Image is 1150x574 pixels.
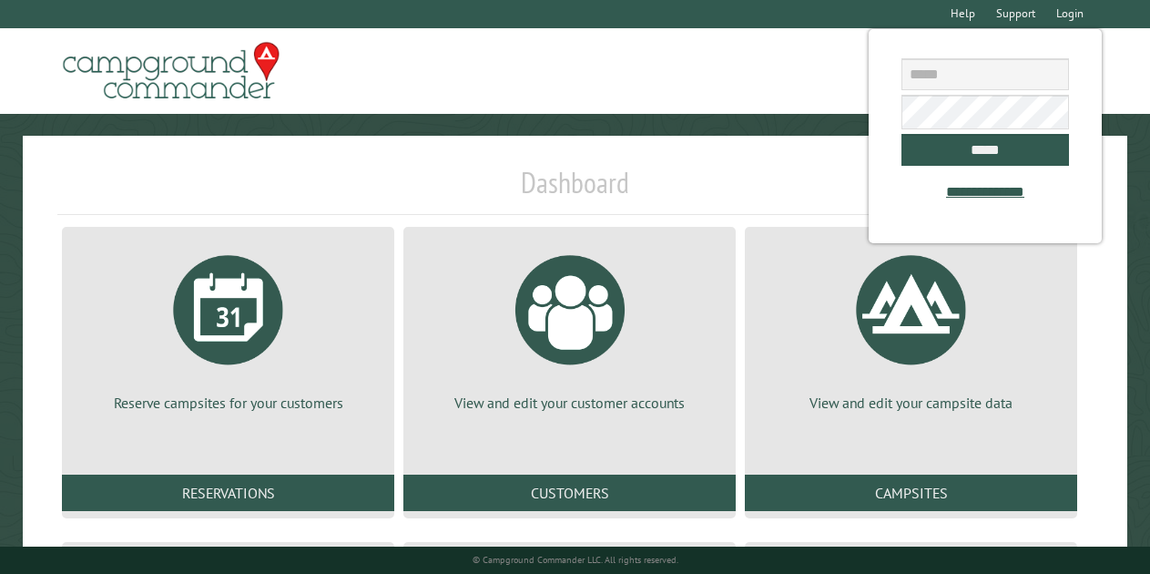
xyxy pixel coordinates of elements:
a: Reserve campsites for your customers [84,241,372,413]
p: View and edit your customer accounts [425,393,714,413]
a: View and edit your customer accounts [425,241,714,413]
a: Campsites [745,475,1077,511]
a: Customers [403,475,736,511]
a: Reservations [62,475,394,511]
a: View and edit your campsite data [767,241,1055,413]
img: Campground Commander [57,36,285,107]
p: View and edit your campsite data [767,393,1055,413]
h1: Dashboard [57,165,1093,215]
small: © Campground Commander LLC. All rights reserved. [473,554,678,566]
p: Reserve campsites for your customers [84,393,372,413]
